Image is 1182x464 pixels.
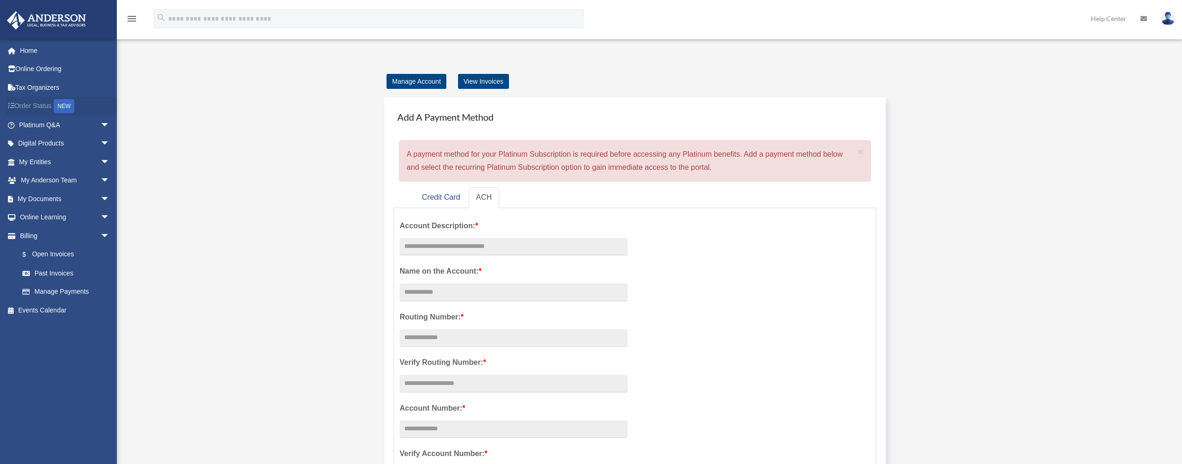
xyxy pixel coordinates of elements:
[858,147,864,157] button: Close
[399,140,871,181] div: A payment method for your Platinum Subscription is required before accessing any Platinum benefit...
[1161,12,1175,25] img: User Pic
[54,99,74,113] div: NEW
[7,60,124,79] a: Online Ordering
[415,187,468,208] a: Credit Card
[7,152,124,171] a: My Entitiesarrow_drop_down
[13,264,124,283] a: Past Invoices
[100,171,119,190] span: arrow_drop_down
[28,249,32,261] span: $
[100,152,119,172] span: arrow_drop_down
[7,97,124,116] a: Order StatusNEW
[13,245,124,264] a: $Open Invoices
[469,187,500,208] a: ACH
[400,265,628,278] label: Name on the Account:
[400,356,628,369] label: Verify Routing Number:
[100,134,119,153] span: arrow_drop_down
[400,311,628,324] label: Routing Number:
[7,301,124,319] a: Events Calendar
[7,41,124,60] a: Home
[7,134,124,153] a: Digital Productsarrow_drop_down
[7,226,124,245] a: Billingarrow_drop_down
[400,219,628,232] label: Account Description:
[126,16,137,24] a: menu
[100,189,119,209] span: arrow_drop_down
[458,74,509,89] a: View Invoices
[100,208,119,227] span: arrow_drop_down
[7,171,124,190] a: My Anderson Teamarrow_drop_down
[7,189,124,208] a: My Documentsarrow_drop_down
[387,74,446,89] a: Manage Account
[7,208,124,227] a: Online Learningarrow_drop_down
[100,226,119,246] span: arrow_drop_down
[7,116,124,134] a: Platinum Q&Aarrow_drop_down
[100,116,119,135] span: arrow_drop_down
[156,13,166,23] i: search
[4,11,89,29] img: Anderson Advisors Platinum Portal
[400,402,628,415] label: Account Number:
[858,146,864,157] span: ×
[13,283,119,301] a: Manage Payments
[394,107,876,127] h4: Add A Payment Method
[7,78,124,97] a: Tax Organizers
[126,13,137,24] i: menu
[400,447,628,460] label: Verify Account Number:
